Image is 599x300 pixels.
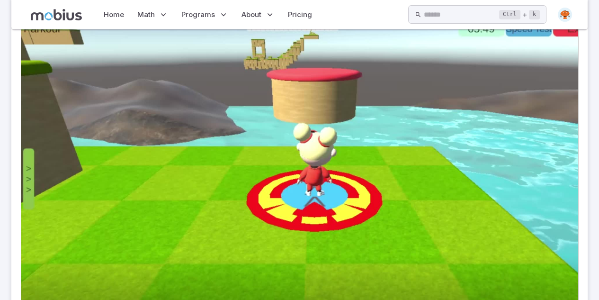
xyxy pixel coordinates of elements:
div: + [499,9,540,20]
a: Home [101,4,127,26]
kbd: Ctrl [499,10,520,19]
span: Math [137,9,155,20]
kbd: k [529,10,540,19]
span: About [241,9,261,20]
img: oval.svg [558,8,572,22]
a: Pricing [285,4,315,26]
span: Programs [181,9,215,20]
